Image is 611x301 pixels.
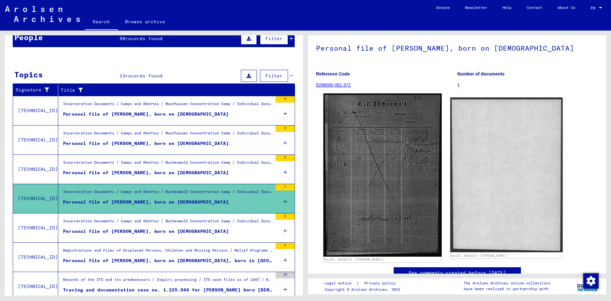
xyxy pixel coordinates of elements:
[63,199,229,205] div: Personal file of [PERSON_NAME], born on [DEMOGRAPHIC_DATA]
[316,71,350,76] b: Reference Code
[13,242,58,272] td: [TECHNICAL_ID]
[63,218,272,227] div: Incarceration Documents / Camps and Ghettos / Buchenwald Concentration Camp / Individual Document...
[359,280,403,287] a: Privacy policy
[63,247,272,256] div: Registrations and Files of Displaced Persons, Children and Missing Persons / Relief Programs of V...
[583,273,599,289] img: Change consent
[276,213,295,220] div: 5
[125,36,163,41] span: records found
[276,272,295,278] div: 18
[117,14,173,29] a: Browse archive
[13,213,58,242] td: [TECHNICAL_ID]
[63,189,272,198] div: Incarceration Documents / Camps and Ghettos / Buchenwald Concentration Camp / Individual Document...
[14,32,43,43] div: People
[63,130,272,139] div: Incarceration Documents / Camps and Ghettos / Mauthausen Concentration Camp / Individual Document...
[325,280,403,287] div: |
[316,82,351,88] a: 5298000 051.372
[260,70,288,82] button: Filter
[325,280,356,287] a: Legal notice
[276,243,295,249] div: 4
[265,36,283,41] span: Filter
[63,101,272,110] div: Incarceration Documents / Camps and Ghettos / Mauthausen Concentration Camp / Individual Document...
[450,97,563,252] img: 002.jpg
[5,6,80,22] img: Arolsen_neg.svg
[61,85,289,95] div: Title
[324,258,384,262] a: DocID: 6828172 ([PERSON_NAME])
[325,287,403,292] p: Copyright © Arolsen Archives, 2021
[576,278,600,294] img: yv_logo.png
[13,272,58,301] td: [TECHNICAL_ID]
[13,154,58,184] td: [TECHNICAL_ID]
[16,85,60,95] div: Signature
[457,82,598,89] p: 1
[265,73,283,79] span: Filter
[457,71,505,76] b: Number of documents
[276,184,295,190] div: 1
[63,140,229,147] div: Personal file of [PERSON_NAME], born on [DEMOGRAPHIC_DATA]
[591,6,598,10] span: EN
[316,33,598,61] h1: Personal file of [PERSON_NAME], born on [DEMOGRAPHIC_DATA]
[63,287,272,293] div: Tracing and documentation case no. 1.225.944 for [PERSON_NAME] born [DEMOGRAPHIC_DATA]
[16,87,53,93] div: Signature
[61,87,282,94] div: Title
[120,36,125,41] span: 98
[63,169,229,176] div: Personal file of [PERSON_NAME], born on [DEMOGRAPHIC_DATA]
[63,277,272,286] div: Records of the ITS and its predecessors / Inquiry processing / ITS case files as of 1947 / Reposi...
[409,269,506,276] a: See comments created before [DATE]
[13,184,58,213] td: [TECHNICAL_ID]
[63,257,272,264] div: Personal file of [PERSON_NAME], born on [DEMOGRAPHIC_DATA], born in [GEOGRAPHIC_DATA]
[63,228,229,235] div: Personal file of [PERSON_NAME], born on [DEMOGRAPHIC_DATA]
[260,32,288,45] button: Filter
[451,254,508,257] a: DocID: 6828172 ([PERSON_NAME])
[85,14,117,31] a: Search
[63,160,272,168] div: Incarceration Documents / Camps and Ghettos / Buchenwald Concentration Camp / Individual Document...
[323,94,441,257] img: 001.jpg
[464,280,551,286] p: The Arolsen Archives online collections
[63,111,229,118] div: Personal file of [PERSON_NAME], born on [DEMOGRAPHIC_DATA]
[464,286,551,292] p: have been realized in partnership with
